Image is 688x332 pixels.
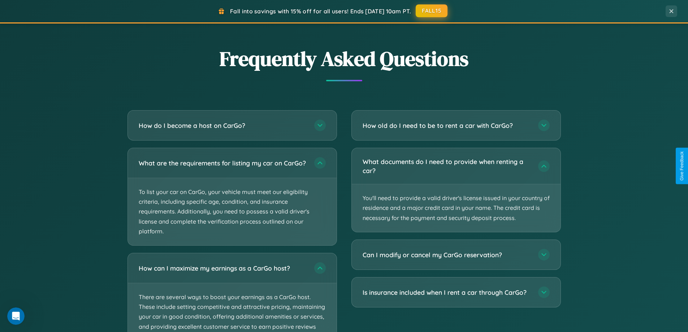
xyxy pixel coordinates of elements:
[230,8,411,15] span: Fall into savings with 15% off for all users! Ends [DATE] 10am PT.
[139,264,307,273] h3: How can I maximize my earnings as a CarGo host?
[363,288,531,297] h3: Is insurance included when I rent a car through CarGo?
[679,151,684,181] div: Give Feedback
[127,45,561,73] h2: Frequently Asked Questions
[352,184,561,232] p: You'll need to provide a valid driver's license issued in your country of residence and a major c...
[128,178,337,245] p: To list your car on CarGo, your vehicle must meet our eligibility criteria, including specific ag...
[363,250,531,259] h3: Can I modify or cancel my CarGo reservation?
[139,121,307,130] h3: How do I become a host on CarGo?
[7,307,25,325] iframe: Intercom live chat
[139,159,307,168] h3: What are the requirements for listing my car on CarGo?
[363,121,531,130] h3: How old do I need to be to rent a car with CarGo?
[416,4,447,17] button: FALL15
[363,157,531,175] h3: What documents do I need to provide when renting a car?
